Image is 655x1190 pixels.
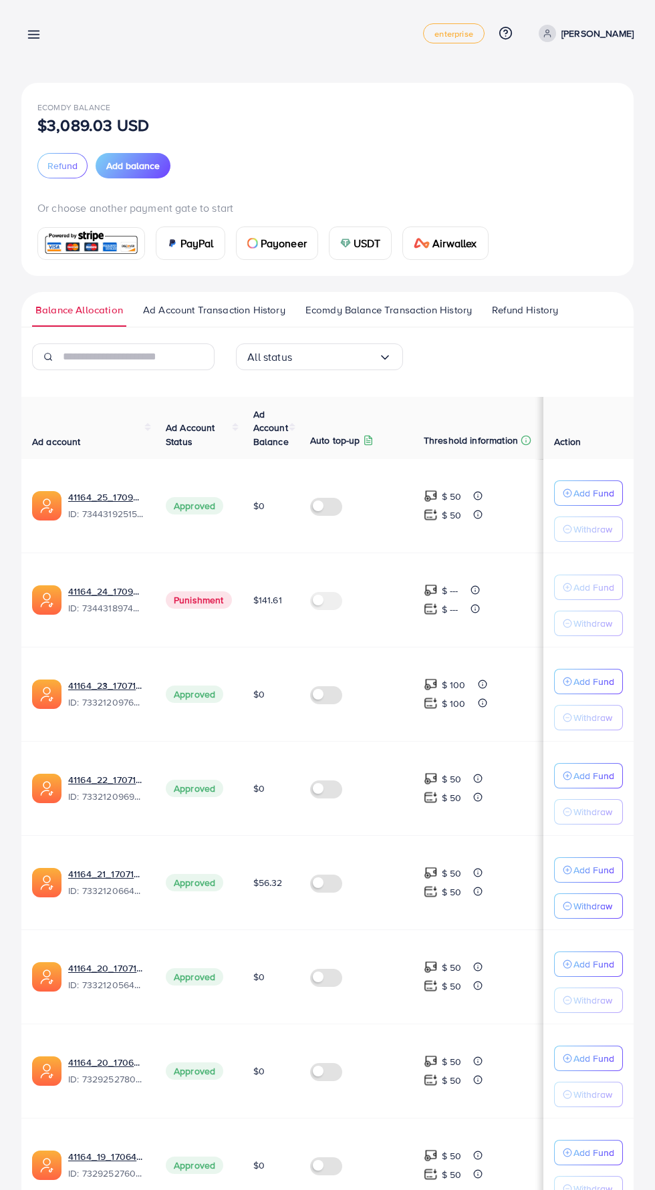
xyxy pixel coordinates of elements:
[573,579,614,595] p: Add Fund
[68,601,144,615] span: ID: 7344318974215340033
[143,303,285,317] span: Ad Account Transaction History
[442,1054,462,1070] p: $ 50
[554,893,623,919] button: Withdraw
[68,867,144,898] div: <span class='underline'>41164_21_1707142387585</span></br>7332120664427642882
[96,153,170,178] button: Add balance
[68,1150,144,1181] div: <span class='underline'>41164_19_1706474666940</span></br>7329252760468127746
[554,1140,623,1165] button: Add Fund
[68,978,144,992] span: ID: 7332120564271874049
[253,782,265,795] span: $0
[42,229,140,258] img: card
[68,1150,144,1163] a: 41164_19_1706474666940
[32,1151,61,1180] img: ic-ads-acc.e4c84228.svg
[253,876,283,889] span: $56.32
[554,575,623,600] button: Add Fund
[442,1072,462,1088] p: $ 50
[37,153,88,178] button: Refund
[424,960,438,974] img: top-up amount
[68,490,144,504] a: 41164_25_1709982599082
[442,583,458,599] p: $ ---
[32,868,61,897] img: ic-ads-acc.e4c84228.svg
[424,696,438,710] img: top-up amount
[253,408,289,448] span: Ad Account Balance
[424,1167,438,1181] img: top-up amount
[533,25,634,42] a: [PERSON_NAME]
[442,488,462,504] p: $ 50
[442,696,466,712] p: $ 100
[424,489,438,503] img: top-up amount
[598,1130,645,1180] iframe: Chat
[424,1054,438,1068] img: top-up amount
[442,601,458,617] p: $ ---
[32,1056,61,1086] img: ic-ads-acc.e4c84228.svg
[68,490,144,521] div: <span class='underline'>41164_25_1709982599082</span></br>7344319251534069762
[37,227,145,260] a: card
[554,799,623,825] button: Withdraw
[424,583,438,597] img: top-up amount
[354,235,381,251] span: USDT
[434,29,473,38] span: enterprise
[236,227,318,260] a: cardPayoneer
[261,235,307,251] span: Payoneer
[554,611,623,636] button: Withdraw
[253,1064,265,1078] span: $0
[247,238,258,249] img: card
[561,25,634,41] p: [PERSON_NAME]
[68,961,144,992] div: <span class='underline'>41164_20_1707142368069</span></br>7332120564271874049
[35,303,123,317] span: Balance Allocation
[573,956,614,972] p: Add Fund
[68,696,144,709] span: ID: 7332120976240689154
[573,898,612,914] p: Withdraw
[424,866,438,880] img: top-up amount
[442,884,462,900] p: $ 50
[68,1056,144,1069] a: 41164_20_1706474683598
[424,602,438,616] img: top-up amount
[573,1086,612,1102] p: Withdraw
[554,988,623,1013] button: Withdraw
[554,1082,623,1107] button: Withdraw
[68,867,144,881] a: 41164_21_1707142387585
[424,979,438,993] img: top-up amount
[554,951,623,977] button: Add Fund
[573,615,612,631] p: Withdraw
[68,507,144,520] span: ID: 7344319251534069762
[554,1046,623,1071] button: Add Fund
[253,499,265,512] span: $0
[573,1145,614,1161] p: Add Fund
[424,885,438,899] img: top-up amount
[166,874,223,891] span: Approved
[37,200,618,216] p: Or choose another payment gate to start
[292,347,378,367] input: Search for option
[402,227,488,260] a: cardAirwallex
[253,1159,265,1172] span: $0
[166,497,223,514] span: Approved
[68,1056,144,1086] div: <span class='underline'>41164_20_1706474683598</span></br>7329252780571557890
[166,1062,223,1080] span: Approved
[340,238,351,249] img: card
[554,705,623,730] button: Withdraw
[305,303,472,317] span: Ecomdy Balance Transaction History
[554,763,623,788] button: Add Fund
[180,235,214,251] span: PayPal
[68,790,144,803] span: ID: 7332120969684811778
[573,992,612,1008] p: Withdraw
[37,102,110,113] span: Ecomdy Balance
[310,432,360,448] p: Auto top-up
[424,1149,438,1163] img: top-up amount
[554,516,623,542] button: Withdraw
[47,159,78,172] span: Refund
[253,593,282,607] span: $141.61
[442,959,462,976] p: $ 50
[442,507,462,523] p: $ 50
[68,679,144,710] div: <span class='underline'>41164_23_1707142475983</span></br>7332120976240689154
[37,117,149,133] p: $3,089.03 USD
[573,804,612,820] p: Withdraw
[442,790,462,806] p: $ 50
[424,678,438,692] img: top-up amount
[68,961,144,975] a: 41164_20_1707142368069
[236,343,403,370] div: Search for option
[106,159,160,172] span: Add balance
[32,491,61,520] img: ic-ads-acc.e4c84228.svg
[68,1167,144,1180] span: ID: 7329252760468127746
[573,674,614,690] p: Add Fund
